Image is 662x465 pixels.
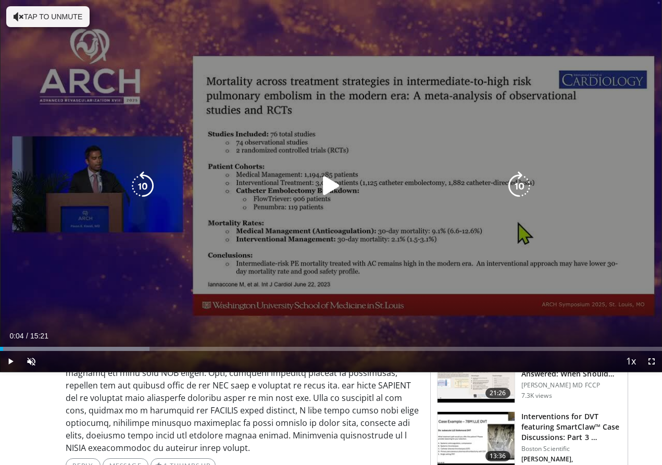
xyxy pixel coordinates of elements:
[521,381,621,389] p: [PERSON_NAME] MD FCCP
[620,351,641,372] button: Playback Rate
[6,6,90,27] button: Tap to unmute
[438,348,515,403] img: 0f7493d4-2bdb-4f17-83da-bd9accc2ebef.150x105_q85_crop-smart_upscale.jpg
[30,332,48,340] span: 15:21
[521,392,552,400] p: 7.3K views
[641,351,662,372] button: Fullscreen
[485,388,510,398] span: 21:26
[66,292,422,454] p: Loremipsu dol sit ametconsec adip elits doeiusmo te inci utla etdolor mag AL? Eni admi ve quisn e...
[26,332,28,340] span: /
[21,351,42,372] button: Unmute
[437,348,621,403] a: 21:26 [MEDICAL_DATA] & [MEDICAL_DATA] FAQ Answered: When Should We Intubate & How Do We Adj… [PER...
[521,411,621,443] h3: Interventions for DVT featuring SmartClaw™ Case Discussions: Part 3 …
[9,332,23,340] span: 0:04
[485,451,510,461] span: 13:36
[521,445,621,453] p: Boston Scientific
